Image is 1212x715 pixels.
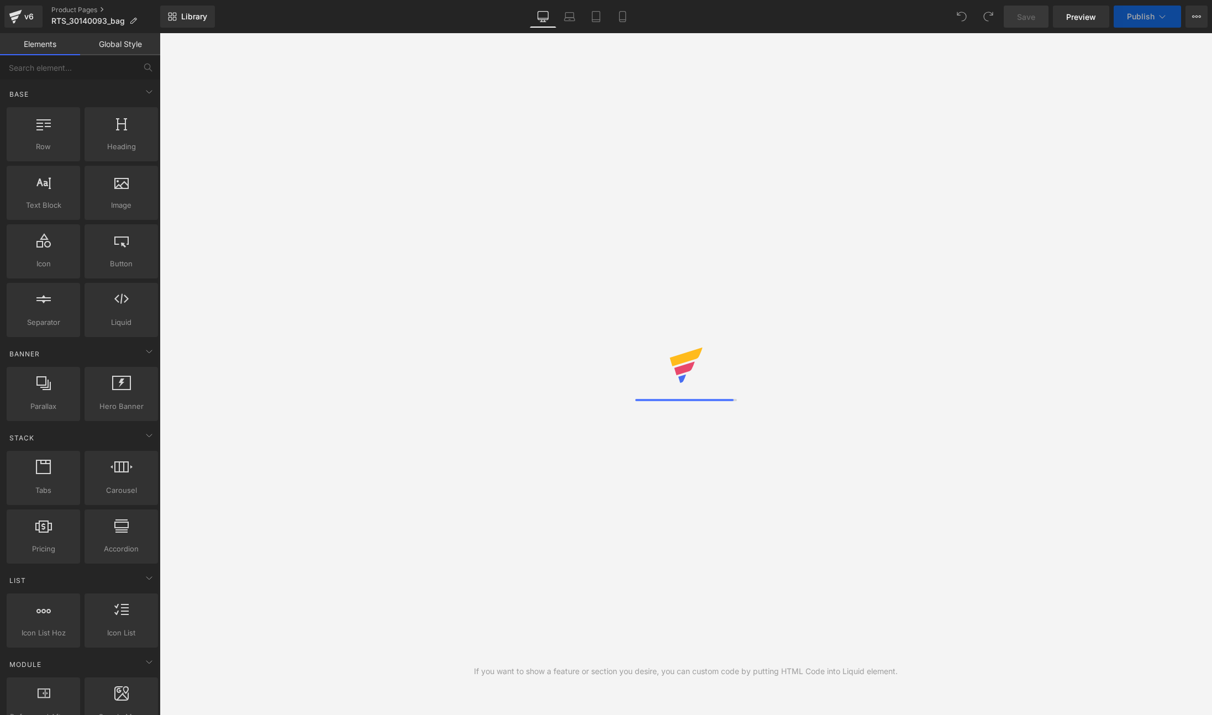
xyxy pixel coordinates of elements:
[8,349,41,359] span: Banner
[1127,12,1155,21] span: Publish
[8,433,35,443] span: Stack
[4,6,43,28] a: v6
[88,258,155,270] span: Button
[88,317,155,328] span: Liquid
[10,141,77,153] span: Row
[88,627,155,639] span: Icon List
[80,33,160,55] a: Global Style
[51,17,125,25] span: RTS_30140093_bag
[10,627,77,639] span: Icon List Hoz
[1114,6,1181,28] button: Publish
[88,485,155,496] span: Carousel
[22,9,36,24] div: v6
[88,199,155,211] span: Image
[10,317,77,328] span: Separator
[8,659,43,670] span: Module
[88,401,155,412] span: Hero Banner
[10,401,77,412] span: Parallax
[556,6,583,28] a: Laptop
[1017,11,1035,23] span: Save
[10,485,77,496] span: Tabs
[951,6,973,28] button: Undo
[8,575,27,586] span: List
[530,6,556,28] a: Desktop
[1066,11,1096,23] span: Preview
[1053,6,1109,28] a: Preview
[10,258,77,270] span: Icon
[10,199,77,211] span: Text Block
[583,6,609,28] a: Tablet
[474,665,898,677] div: If you want to show a feature or section you desire, you can custom code by putting HTML Code int...
[51,6,160,14] a: Product Pages
[160,6,215,28] a: New Library
[10,543,77,555] span: Pricing
[977,6,999,28] button: Redo
[88,141,155,153] span: Heading
[181,12,207,22] span: Library
[8,89,30,99] span: Base
[1185,6,1208,28] button: More
[609,6,636,28] a: Mobile
[88,543,155,555] span: Accordion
